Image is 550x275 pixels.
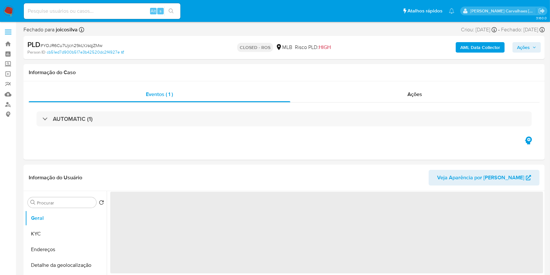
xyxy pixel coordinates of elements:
span: Atalhos rápidos [407,8,442,14]
button: Procurar [30,200,36,205]
button: search-icon [164,7,178,16]
button: Detalhe da geolocalização [25,257,107,273]
div: MLB [276,44,292,51]
h1: Informação do Caso [29,69,540,76]
button: Retornar ao pedido padrão [99,200,104,207]
p: sara.carvalhaes@mercadopago.com.br [470,8,536,14]
b: PLD [27,39,40,50]
span: Eventos ( 1 ) [146,90,173,98]
button: Geral [25,210,107,226]
span: Fechado para [23,26,78,33]
p: CLOSED - ROS [237,43,273,52]
input: Pesquise usuários ou casos... [24,7,180,15]
div: Criou: [DATE] [461,26,497,33]
button: KYC [25,226,107,242]
b: Person ID [27,49,45,55]
h3: AUTOMATIC (1) [53,115,93,122]
button: Ações [512,42,541,53]
span: Alt [151,8,156,14]
span: Veja Aparência por [PERSON_NAME] [437,170,524,186]
a: Sair [538,8,545,14]
h1: Informação do Usuário [29,174,82,181]
span: HIGH [319,43,331,51]
b: AML Data Collector [460,42,500,53]
span: Ações [408,90,422,98]
span: # YOJR6Cu7Ujcn29kLYJsqjZMw [40,42,102,49]
a: cb51ed7d900b517e3b42520dc2f4927e [47,49,124,55]
span: s [160,8,161,14]
span: Ações [517,42,530,53]
button: AML Data Collector [456,42,505,53]
div: AUTOMATIC (1) [37,111,532,126]
button: Endereços [25,242,107,257]
span: Risco PLD: [295,44,331,51]
b: joicosilva [54,26,78,33]
div: Fechado: [DATE] [501,26,545,33]
button: Veja Aparência por [PERSON_NAME] [429,170,540,186]
input: Procurar [37,200,94,206]
span: ‌ [110,192,543,273]
a: Notificações [449,8,454,14]
span: - [498,26,500,33]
